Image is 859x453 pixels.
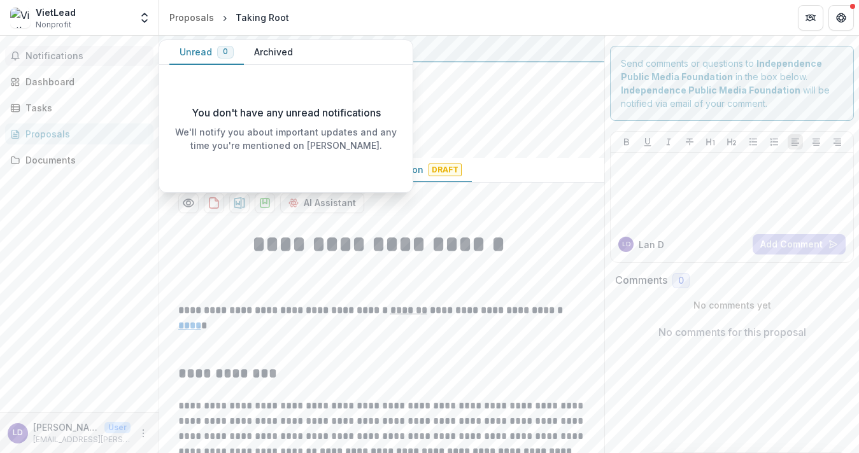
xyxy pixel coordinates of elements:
button: Heading 2 [724,134,739,150]
p: No comments yet [615,298,849,312]
p: [EMAIL_ADDRESS][PERSON_NAME][DOMAIN_NAME] [33,434,131,445]
div: VietLead [36,6,76,19]
p: No comments for this proposal [658,324,806,340]
span: 0 [678,275,684,286]
div: Dashboard [25,75,143,88]
button: Preview 63a184dd-3d0f-4b47-add9-4a6a3529b19a-0.pdf [178,193,199,213]
div: Lan Dinh [622,241,630,247]
button: Align Left [788,134,803,150]
div: Proposals [169,11,214,24]
button: Add Comment [753,234,846,254]
button: Archived [244,40,303,65]
button: Strike [682,134,697,150]
strong: Independence Public Media Foundation [621,85,800,95]
button: AI Assistant [280,193,364,213]
div: Documents [25,153,143,167]
p: Lan D [639,238,664,251]
button: Get Help [828,5,854,31]
a: Documents [5,150,153,171]
a: Proposals [164,8,219,27]
div: Taking Root [236,11,289,24]
a: Dashboard [5,71,153,92]
button: Bullet List [746,134,761,150]
button: Heading 1 [703,134,718,150]
button: download-proposal [229,193,250,213]
div: Lan Dinh [13,429,23,437]
button: Align Right [830,134,845,150]
a: Tasks [5,97,153,118]
div: Proposals [25,127,143,141]
h2: Comments [615,274,667,286]
button: download-proposal [255,193,275,213]
div: Tasks [25,101,143,115]
span: 0 [223,47,228,56]
span: Nonprofit [36,19,71,31]
button: download-proposal [204,193,224,213]
p: [PERSON_NAME] [33,421,99,434]
nav: breadcrumb [164,8,294,27]
button: Partners [798,5,823,31]
span: Draft [429,164,462,176]
button: Ordered List [767,134,782,150]
p: We'll notify you about important updates and any time you're mentioned on [PERSON_NAME]. [169,125,402,152]
img: VietLead [10,8,31,28]
p: You don't have any unread notifications [192,105,381,120]
button: Unread [169,40,244,65]
p: User [104,422,131,433]
button: Italicize [661,134,676,150]
button: Notifications [5,46,153,66]
div: Send comments or questions to in the box below. will be notified via email of your comment. [610,46,854,121]
button: Bold [619,134,634,150]
button: Align Center [809,134,824,150]
a: Proposals [5,123,153,144]
span: Notifications [25,51,148,62]
button: More [136,426,151,441]
button: Underline [640,134,655,150]
button: Open entity switcher [136,5,153,31]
